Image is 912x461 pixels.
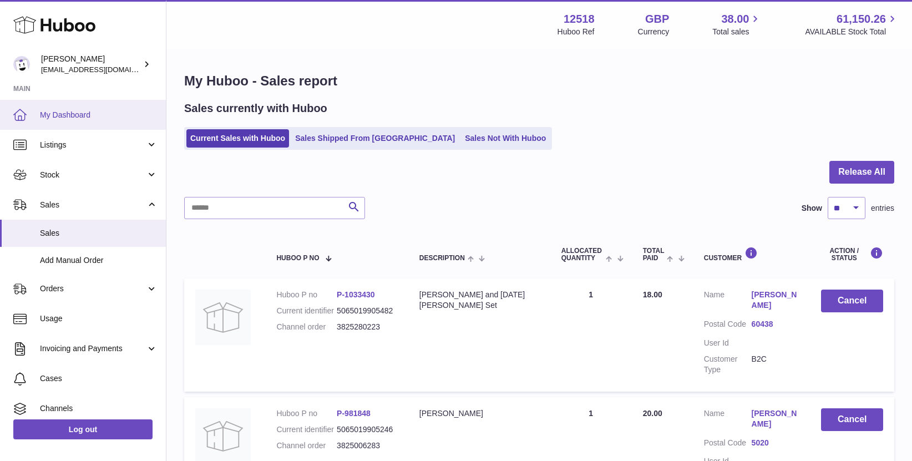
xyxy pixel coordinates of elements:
[337,322,397,332] dd: 3825280223
[41,65,163,74] span: [EMAIL_ADDRESS][DOMAIN_NAME]
[643,409,662,418] span: 20.00
[419,290,539,311] div: [PERSON_NAME] and [DATE][PERSON_NAME] Set
[638,27,670,37] div: Currency
[561,247,604,262] span: ALLOCATED Quantity
[419,408,539,419] div: [PERSON_NAME]
[337,290,375,299] a: P-1033430
[752,354,799,375] dd: B2C
[829,161,894,184] button: Release All
[276,322,337,332] dt: Channel order
[276,424,337,435] dt: Current identifier
[752,438,799,448] a: 5020
[805,27,899,37] span: AVAILABLE Stock Total
[40,343,146,354] span: Invoicing and Payments
[837,12,886,27] span: 61,150.26
[821,290,883,312] button: Cancel
[704,338,752,348] dt: User Id
[558,27,595,37] div: Huboo Ref
[564,12,595,27] strong: 12518
[704,438,752,451] dt: Postal Code
[419,255,465,262] span: Description
[821,408,883,431] button: Cancel
[712,27,762,37] span: Total sales
[40,403,158,414] span: Channels
[643,290,662,299] span: 18.00
[337,424,397,435] dd: 5065019905246
[40,170,146,180] span: Stock
[821,247,883,262] div: Action / Status
[805,12,899,37] a: 61,150.26 AVAILABLE Stock Total
[186,129,289,148] a: Current Sales with Huboo
[184,72,894,90] h1: My Huboo - Sales report
[704,319,752,332] dt: Postal Code
[184,101,327,116] h2: Sales currently with Huboo
[752,408,799,429] a: [PERSON_NAME]
[704,354,752,375] dt: Customer Type
[721,12,749,27] span: 38.00
[40,283,146,294] span: Orders
[40,200,146,210] span: Sales
[337,306,397,316] dd: 5065019905482
[276,440,337,451] dt: Channel order
[40,373,158,384] span: Cases
[461,129,550,148] a: Sales Not With Huboo
[40,313,158,324] span: Usage
[752,290,799,311] a: [PERSON_NAME]
[276,255,319,262] span: Huboo P no
[195,290,251,345] img: no-photo.jpg
[291,129,459,148] a: Sales Shipped From [GEOGRAPHIC_DATA]
[41,54,141,75] div: [PERSON_NAME]
[550,278,632,391] td: 1
[337,440,397,451] dd: 3825006283
[704,408,752,432] dt: Name
[643,247,665,262] span: Total paid
[40,140,146,150] span: Listings
[337,409,371,418] a: P-981848
[752,319,799,330] a: 60438
[276,408,337,419] dt: Huboo P no
[712,12,762,37] a: 38.00 Total sales
[276,306,337,316] dt: Current identifier
[704,290,752,313] dt: Name
[276,290,337,300] dt: Huboo P no
[40,255,158,266] span: Add Manual Order
[704,247,799,262] div: Customer
[40,228,158,239] span: Sales
[645,12,669,27] strong: GBP
[13,419,153,439] a: Log out
[802,203,822,214] label: Show
[871,203,894,214] span: entries
[40,110,158,120] span: My Dashboard
[13,56,30,73] img: caitlin@fancylamp.co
